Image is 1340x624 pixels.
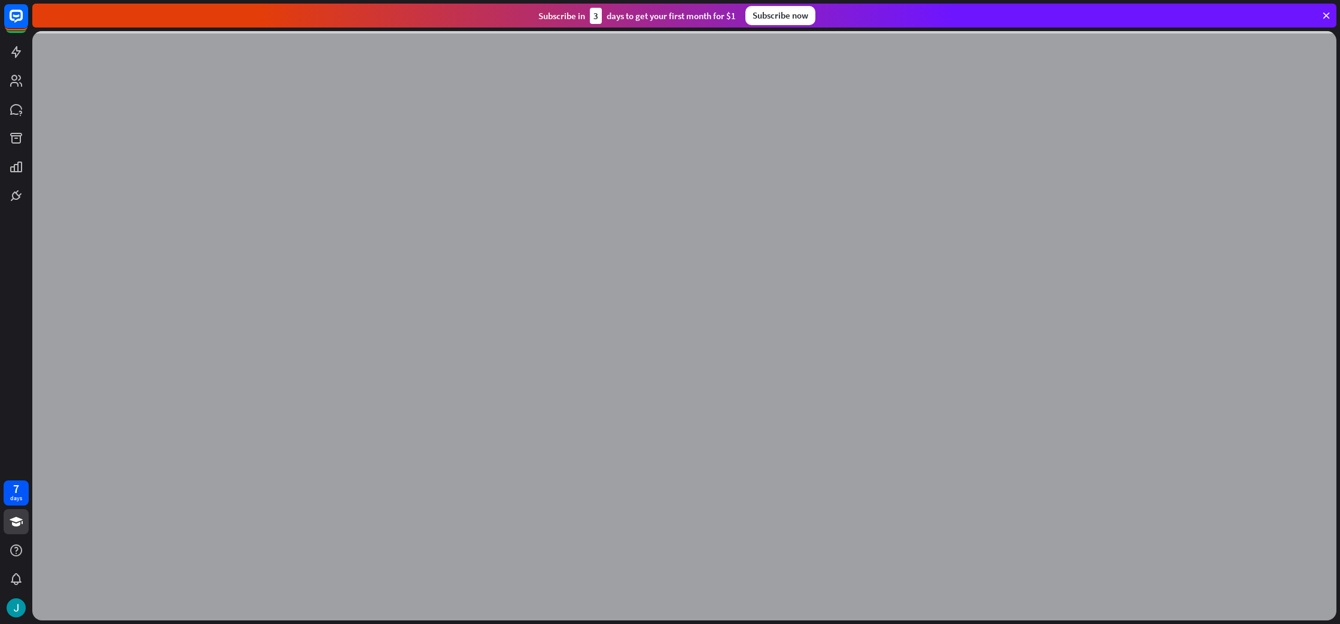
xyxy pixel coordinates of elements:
[10,494,22,503] div: days
[4,480,29,506] a: 7 days
[590,8,602,24] div: 3
[13,483,19,494] div: 7
[745,6,815,25] div: Subscribe now
[538,8,736,24] div: Subscribe in days to get your first month for $1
